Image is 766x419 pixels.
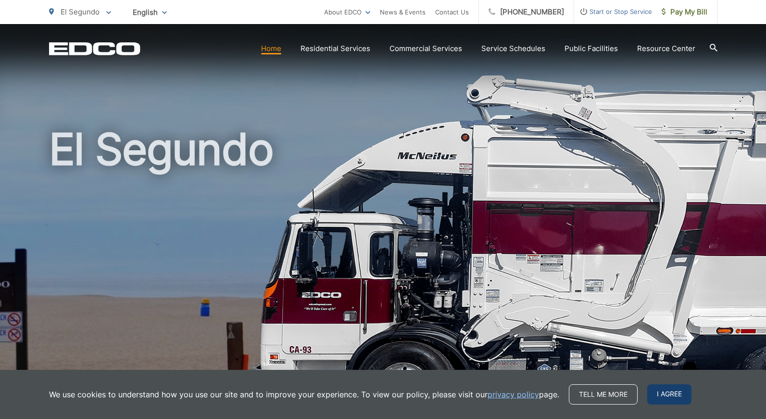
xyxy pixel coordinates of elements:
[324,6,370,18] a: About EDCO
[301,43,370,54] a: Residential Services
[481,43,545,54] a: Service Schedules
[647,384,691,405] span: I agree
[61,7,100,16] span: El Segundo
[565,43,618,54] a: Public Facilities
[569,384,638,405] a: Tell me more
[389,43,462,54] a: Commercial Services
[662,6,707,18] span: Pay My Bill
[637,43,695,54] a: Resource Center
[49,389,559,400] p: We use cookies to understand how you use our site and to improve your experience. To view our pol...
[126,4,174,21] span: English
[435,6,469,18] a: Contact Us
[380,6,426,18] a: News & Events
[49,42,140,55] a: EDCD logo. Return to the homepage.
[261,43,281,54] a: Home
[488,389,539,400] a: privacy policy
